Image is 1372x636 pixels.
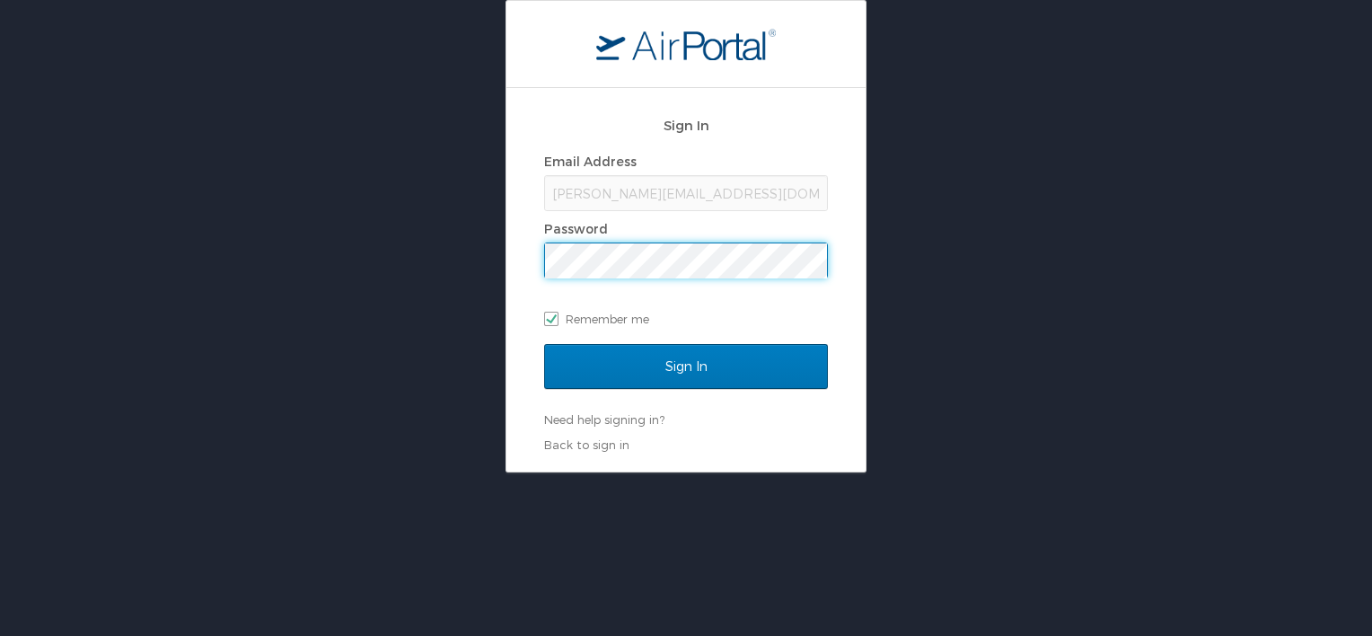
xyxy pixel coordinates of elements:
[544,221,608,236] label: Password
[544,115,828,136] h2: Sign In
[596,28,776,60] img: logo
[544,154,637,169] label: Email Address
[544,344,828,389] input: Sign In
[544,412,664,427] a: Need help signing in?
[544,437,629,452] a: Back to sign in
[544,305,828,332] label: Remember me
